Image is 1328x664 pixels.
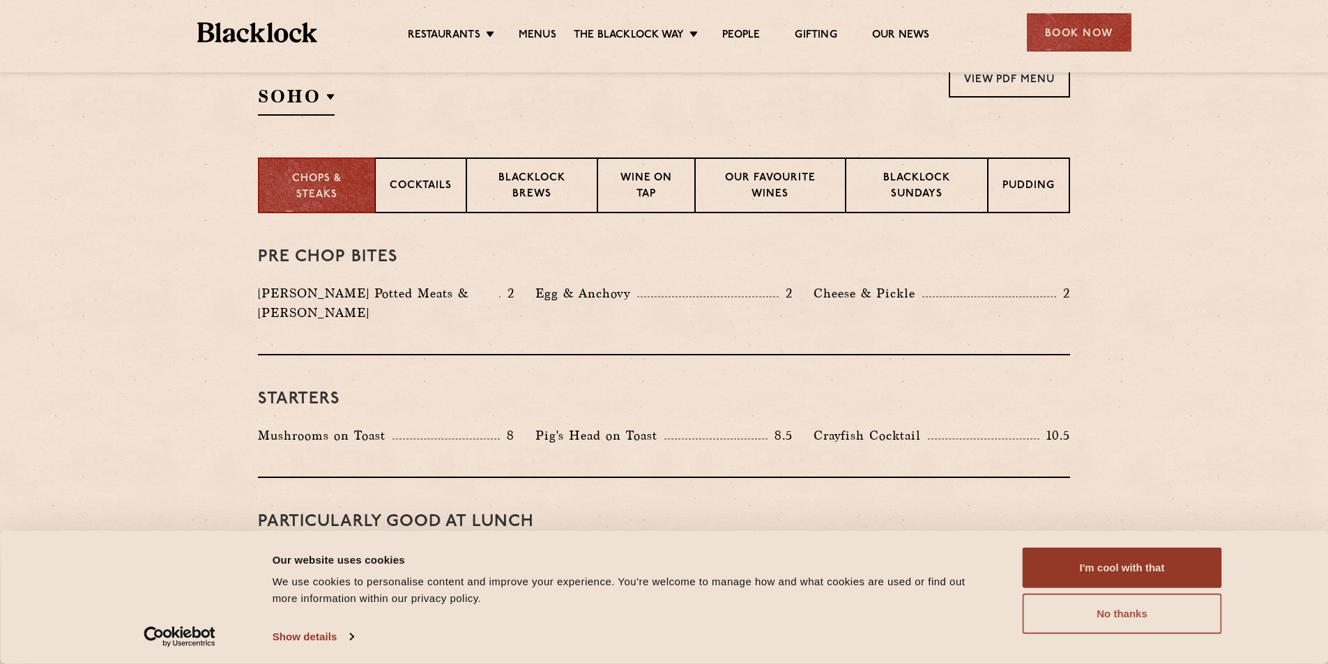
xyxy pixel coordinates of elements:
p: Cocktails [390,178,452,196]
h3: PARTICULARLY GOOD AT LUNCH [258,513,1070,531]
p: Blacklock Sundays [860,171,973,203]
a: People [722,29,760,44]
a: Menus [519,29,556,44]
p: Cheese & Pickle [814,284,922,303]
div: Our website uses cookies [273,551,991,568]
p: 2 [779,284,793,302]
p: 8.5 [768,426,793,445]
p: Blacklock Brews [481,171,583,203]
p: 8 [500,426,514,445]
a: Show details [273,626,353,647]
button: I'm cool with that [1023,548,1222,588]
p: Pig's Head on Toast [535,426,664,445]
p: Wine on Tap [612,171,680,203]
h2: SOHO [258,84,335,116]
div: Book Now [1027,13,1131,52]
p: Our favourite wines [710,171,830,203]
a: Our News [872,29,930,44]
a: View PDF Menu [949,59,1070,98]
h3: Starters [258,390,1070,408]
p: 2 [501,284,514,302]
a: Gifting [795,29,837,44]
h3: Pre Chop Bites [258,248,1070,266]
p: Crayfish Cocktail [814,426,928,445]
p: Chops & Steaks [273,171,360,203]
button: No thanks [1023,594,1222,634]
a: The Blacklock Way [574,29,684,44]
p: Pudding [1002,178,1055,196]
a: Restaurants [408,29,480,44]
div: We use cookies to personalise content and improve your experience. You're welcome to manage how a... [273,573,991,607]
img: BL_Textured_Logo-footer-cropped.svg [197,22,318,43]
p: 2 [1056,284,1070,302]
a: Usercentrics Cookiebot - opens in a new window [119,626,241,647]
p: [PERSON_NAME] Potted Meats & [PERSON_NAME] [258,284,499,323]
p: Egg & Anchovy [535,284,637,303]
p: Mushrooms on Toast [258,426,392,445]
p: 10.5 [1039,426,1070,445]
